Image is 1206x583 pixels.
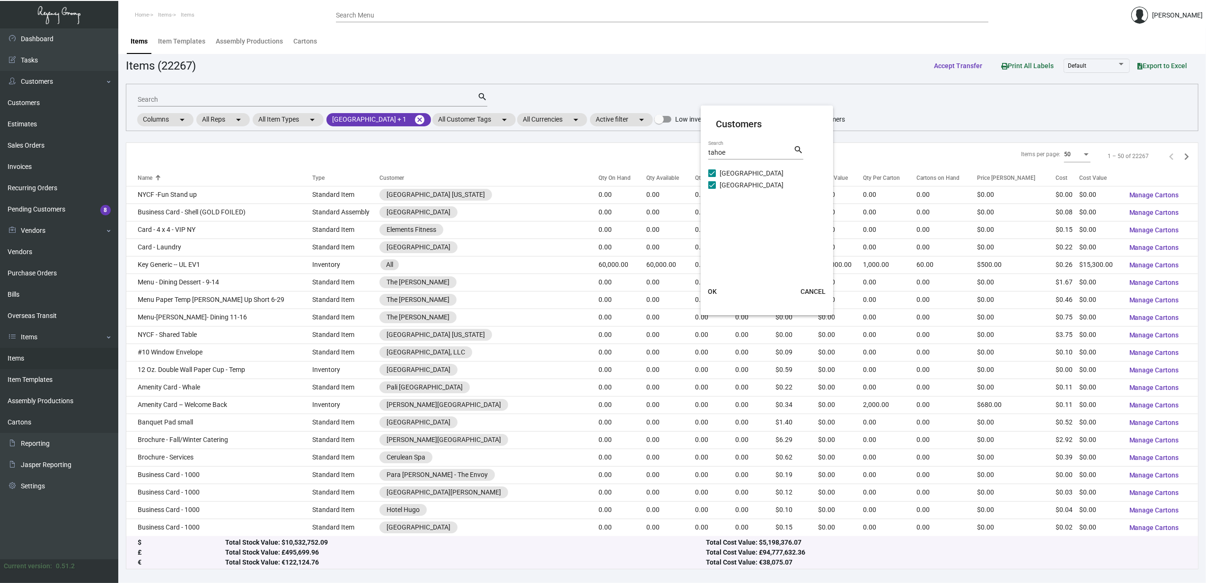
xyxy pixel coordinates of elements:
[793,144,803,156] mat-icon: search
[697,283,727,300] button: OK
[720,168,783,179] span: [GEOGRAPHIC_DATA]
[708,288,717,295] span: OK
[716,117,818,131] mat-card-title: Customers
[801,288,826,295] span: CANCEL
[793,283,833,300] button: CANCEL
[720,179,783,191] span: [GEOGRAPHIC_DATA]
[4,561,52,571] div: Current version:
[56,561,75,571] div: 0.51.2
